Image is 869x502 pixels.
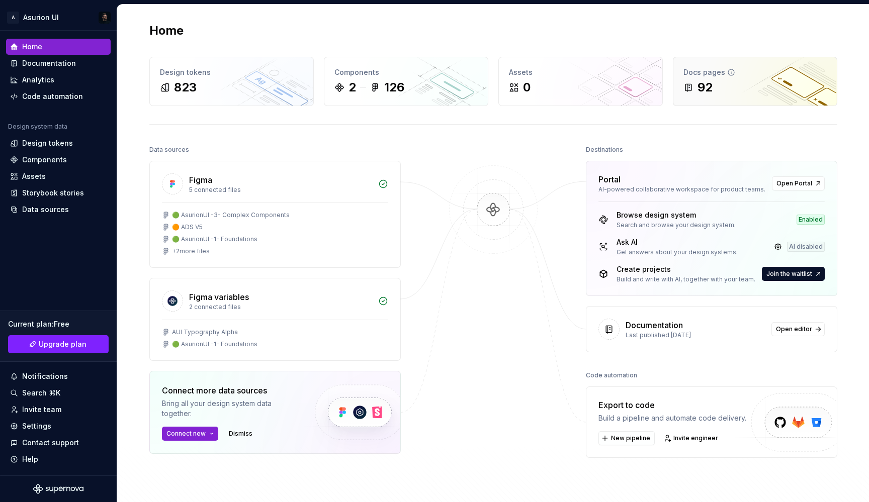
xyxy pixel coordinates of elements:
div: 92 [698,79,713,95]
div: Data sources [149,143,189,157]
div: Storybook stories [22,188,84,198]
div: + 2 more files [172,247,210,255]
div: 0 [523,79,531,95]
div: Documentation [22,58,76,68]
span: Upgrade plan [39,339,86,349]
a: Figma5 connected files🟢 AsurionUI -3- Complex Components🟠 ADS V5🟢 AsurionUI -1- Foundations+2more... [149,161,401,268]
div: Create projects [617,264,755,274]
a: Data sources [6,202,111,218]
div: 🟢 AsurionUI -1- Foundations [172,235,257,243]
a: Components2126 [324,57,488,106]
div: Analytics [22,75,54,85]
div: Ask AI [617,237,738,247]
div: Browse design system [617,210,736,220]
div: AI-powered collaborative workspace for product teams. [598,185,766,193]
button: Search ⌘K [6,385,111,401]
div: Enabled [797,215,825,225]
img: Colin [99,12,111,24]
div: Bring all your design system data together. [162,398,298,419]
h2: Home [149,23,184,39]
div: Code automation [586,368,637,382]
span: Open Portal [776,179,812,187]
div: Export to code [598,399,746,411]
div: Code automation [22,91,83,102]
div: 823 [174,79,197,95]
div: Design tokens [22,138,73,148]
a: Open editor [771,322,825,336]
a: Documentation [6,55,111,71]
div: Data sources [22,205,69,215]
div: Assets [22,171,46,181]
a: Home [6,39,111,55]
a: Analytics [6,72,111,88]
button: Notifications [6,368,111,384]
button: New pipeline [598,431,655,445]
a: Figma variables2 connected filesAUI Typography Alpha🟢 AsurionUI -1- Foundations [149,278,401,361]
div: Design tokens [160,67,303,77]
div: Notifications [22,371,68,381]
a: Assets0 [498,57,663,106]
span: Dismiss [229,430,252,438]
div: Assets [509,67,652,77]
button: Connect new [162,427,218,441]
div: Design system data [8,123,67,131]
a: Design tokens [6,135,111,151]
span: Invite engineer [673,434,718,442]
a: Settings [6,418,111,434]
div: Help [22,454,38,464]
span: Connect new [166,430,206,438]
a: Design tokens823 [149,57,314,106]
div: Current plan : Free [8,319,109,329]
div: Documentation [626,319,683,331]
div: 126 [384,79,404,95]
a: Docs pages92 [673,57,837,106]
a: Storybook stories [6,185,111,201]
span: Open editor [776,325,812,333]
div: Build and write with AI, together with your team. [617,275,755,283]
div: 🟢 AsurionUI -1- Foundations [172,340,257,348]
button: AAsurion UIColin [2,7,115,28]
div: 🟠 ADS V5 [172,223,203,231]
a: Assets [6,168,111,184]
button: Contact support [6,435,111,451]
div: Build a pipeline and automate code delivery. [598,413,746,423]
div: Get answers about your design systems. [617,248,738,256]
div: Portal [598,173,621,185]
div: Components [334,67,478,77]
div: Settings [22,421,51,431]
div: 5 connected files [189,186,372,194]
div: Figma [189,174,212,186]
a: Components [6,152,111,168]
button: Dismiss [224,427,257,441]
div: Last published [DATE] [626,331,765,339]
a: Invite team [6,401,111,418]
span: New pipeline [611,434,650,442]
div: Components [22,155,67,165]
svg: Supernova Logo [33,484,83,494]
div: Docs pages [683,67,827,77]
div: Search ⌘K [22,388,60,398]
div: A [7,12,19,24]
span: Join the waitlist [766,270,812,278]
button: Upgrade plan [8,335,109,353]
div: Search and browse your design system. [617,221,736,229]
a: Code automation [6,88,111,105]
div: Destinations [586,143,623,157]
div: Home [22,42,42,52]
button: Help [6,451,111,467]
a: Open Portal [772,176,825,190]
div: 🟢 AsurionUI -3- Complex Components [172,211,290,219]
div: 2 [349,79,356,95]
div: AUI Typography Alpha [172,328,238,336]
button: Join the waitlist [762,267,825,281]
a: Invite engineer [661,431,723,445]
div: Figma variables [189,291,249,303]
div: AI disabled [787,242,825,252]
div: 2 connected files [189,303,372,311]
div: Invite team [22,405,61,415]
div: Connect more data sources [162,384,298,396]
div: Asurion UI [23,13,59,23]
div: Contact support [22,438,79,448]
